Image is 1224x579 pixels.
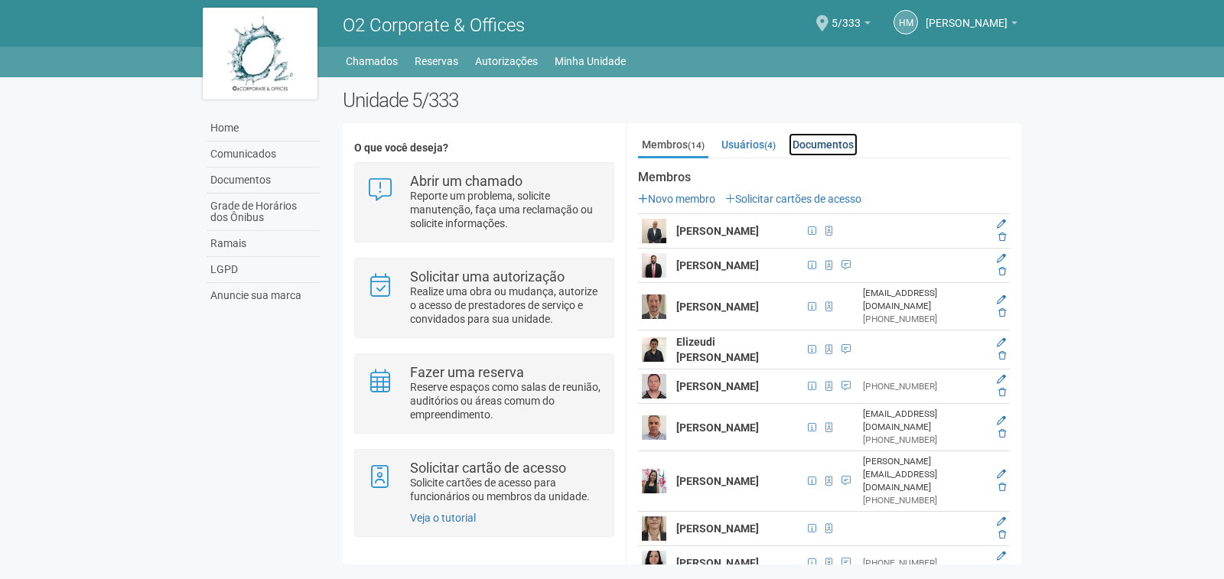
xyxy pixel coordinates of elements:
h2: Unidade 5/333 [343,89,1021,112]
a: Editar membro [997,469,1006,480]
strong: [PERSON_NAME] [676,475,759,487]
strong: Membros [638,171,1010,184]
img: user.png [642,374,666,398]
a: Excluir membro [998,266,1006,277]
a: Veja o tutorial [410,512,476,524]
span: Helen Muniz da Silva [926,2,1008,29]
div: [PHONE_NUMBER] [863,434,985,447]
a: HM [894,10,918,34]
a: Abrir um chamado Reporte um problema, solicite manutenção, faça uma reclamação ou solicite inform... [366,174,601,230]
a: Autorizações [475,50,538,72]
img: user.png [642,337,666,362]
a: Excluir membro [998,307,1006,318]
a: Solicitar cartão de acesso Solicite cartões de acesso para funcionários ou membros da unidade. [366,461,601,503]
a: Excluir membro [998,482,1006,493]
div: [PHONE_NUMBER] [863,380,985,393]
a: 5/333 [832,19,871,31]
a: Excluir membro [998,529,1006,540]
a: Membros(14) [638,133,708,158]
a: [PERSON_NAME] [926,19,1017,31]
a: Editar membro [997,415,1006,426]
a: Editar membro [997,219,1006,229]
a: Editar membro [997,516,1006,527]
img: user.png [642,219,666,243]
p: Realize uma obra ou mudança, autorize o acesso de prestadores de serviço e convidados para sua un... [410,285,602,326]
p: Reserve espaços como salas de reunião, auditórios ou áreas comum do empreendimento. [410,380,602,421]
a: Anuncie sua marca [207,283,320,308]
strong: Elizeudi [PERSON_NAME] [676,336,759,363]
a: Fazer uma reserva Reserve espaços como salas de reunião, auditórios ou áreas comum do empreendime... [366,366,601,421]
strong: [PERSON_NAME] [676,301,759,313]
img: user.png [642,551,666,575]
a: Excluir membro [998,350,1006,361]
a: Editar membro [997,294,1006,305]
small: (4) [764,140,776,151]
div: [EMAIL_ADDRESS][DOMAIN_NAME] [863,408,985,434]
a: Novo membro [638,193,715,205]
img: user.png [642,516,666,541]
a: Documentos [789,133,858,156]
a: Grade de Horários dos Ônibus [207,194,320,231]
p: Reporte um problema, solicite manutenção, faça uma reclamação ou solicite informações. [410,189,602,230]
a: Editar membro [997,253,1006,264]
a: Solicitar uma autorização Realize uma obra ou mudança, autorize o acesso de prestadores de serviç... [366,270,601,326]
a: Solicitar cartões de acesso [725,193,861,205]
img: user.png [642,253,666,278]
a: Editar membro [997,551,1006,561]
small: (14) [688,140,705,151]
a: Comunicados [207,141,320,168]
div: [PERSON_NAME][EMAIL_ADDRESS][DOMAIN_NAME] [863,455,985,494]
strong: Solicitar cartão de acesso [410,460,566,476]
strong: [PERSON_NAME] [676,225,759,237]
strong: Solicitar uma autorização [410,268,565,285]
a: Ramais [207,231,320,257]
span: 5/333 [832,2,861,29]
img: logo.jpg [203,8,317,99]
div: [EMAIL_ADDRESS][DOMAIN_NAME] [863,287,985,313]
strong: Fazer uma reserva [410,364,524,380]
div: [PHONE_NUMBER] [863,557,985,570]
strong: [PERSON_NAME] [676,259,759,272]
img: user.png [642,294,666,319]
div: [PHONE_NUMBER] [863,494,985,507]
strong: Abrir um chamado [410,173,522,189]
p: Solicite cartões de acesso para funcionários ou membros da unidade. [410,476,602,503]
div: [PHONE_NUMBER] [863,313,985,326]
a: Excluir membro [998,564,1006,574]
strong: [PERSON_NAME] [676,380,759,392]
h4: O que você deseja? [354,142,614,154]
a: Documentos [207,168,320,194]
a: Excluir membro [998,428,1006,439]
a: Reservas [415,50,458,72]
strong: [PERSON_NAME] [676,557,759,569]
img: user.png [642,469,666,493]
a: Excluir membro [998,232,1006,242]
a: Editar membro [997,337,1006,348]
a: Editar membro [997,374,1006,385]
span: O2 Corporate & Offices [343,15,525,36]
strong: [PERSON_NAME] [676,421,759,434]
strong: [PERSON_NAME] [676,522,759,535]
a: Excluir membro [998,387,1006,398]
a: LGPD [207,257,320,283]
a: Home [207,115,320,141]
a: Usuários(4) [718,133,780,156]
a: Minha Unidade [555,50,626,72]
img: user.png [642,415,666,440]
a: Chamados [346,50,398,72]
